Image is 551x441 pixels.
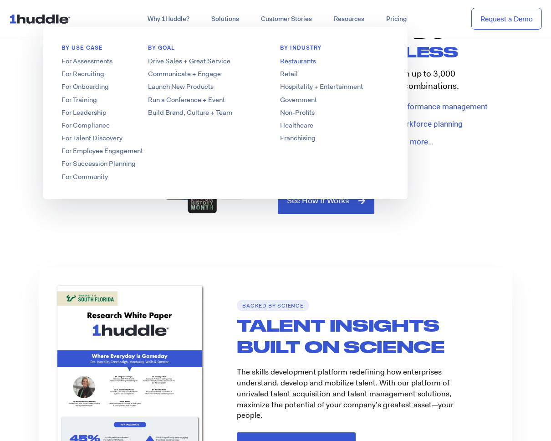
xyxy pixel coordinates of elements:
[43,95,189,105] a: For Training
[43,69,189,79] a: For Recruiting
[130,69,275,79] a: Communicate + Engage
[200,11,250,27] a: Solutions
[262,121,408,130] a: Healthcare
[137,11,200,27] a: Why 1Huddle?
[43,159,189,169] a: For Succession Planning
[130,108,275,118] a: Build Brand, Culture + Team
[130,82,275,92] a: Launch New Products
[43,56,189,66] a: For Assessments
[262,108,408,118] a: Non-Profits
[262,69,408,79] a: Retail
[9,10,74,27] img: ...
[287,197,349,205] span: See How It Works
[130,44,275,56] h6: BY GOAL
[250,11,323,27] a: Customer Stories
[278,188,374,214] a: See How It Works
[262,44,408,56] h6: By Industry
[237,315,512,358] h2: TALENT INSIGHTS BUILT ON SCIENCE
[43,146,189,156] a: For Employee Engagement
[130,95,275,105] a: Run a Conference + Event
[375,11,418,27] a: Pricing
[393,137,434,148] span: and more...
[43,133,189,143] a: For Talent Discovery
[43,108,189,118] a: For Leadership
[471,8,542,30] a: Request a Demo
[237,300,309,312] h6: backed by science
[43,44,189,56] h6: BY USE CASE
[393,119,463,130] span: Workforce planning
[262,133,408,143] a: Franchising
[323,11,375,27] a: Resources
[43,82,189,92] a: For Onboarding
[43,172,189,182] a: For Community
[262,82,408,92] a: Hospitality + Entertainment
[130,56,275,66] a: Drive Sales + Great Service
[237,367,476,421] p: The skills development platform redefining how enterprises understand, develop and mobilize talen...
[393,102,488,113] span: Performance management
[43,121,189,130] a: For Compliance
[262,56,408,66] a: Restaurants
[262,95,408,105] a: Government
